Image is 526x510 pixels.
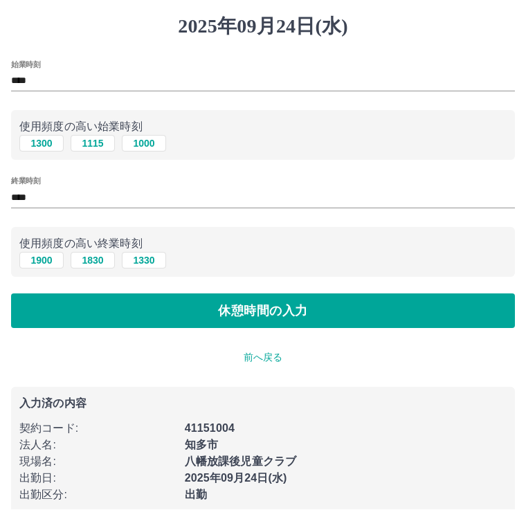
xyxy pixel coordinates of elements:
button: 1900 [19,253,64,269]
p: 前へ戻る [11,351,515,365]
button: 1000 [122,136,166,152]
label: 終業時刻 [11,176,40,187]
p: 契約コード : [19,421,176,437]
b: 知多市 [185,439,218,451]
p: 出勤日 : [19,471,176,487]
p: 入力済の内容 [19,399,507,410]
button: 1115 [71,136,115,152]
b: 八幡放課後児童クラブ [185,456,297,468]
b: 出勤 [185,489,207,501]
button: 1830 [71,253,115,269]
p: 現場名 : [19,454,176,471]
button: 1300 [19,136,64,152]
p: 法人名 : [19,437,176,454]
b: 2025年09月24日(水) [185,473,287,484]
label: 始業時刻 [11,60,40,70]
h1: 2025年09月24日(水) [11,15,515,39]
p: 使用頻度の高い始業時刻 [19,119,507,136]
button: 1330 [122,253,166,269]
p: 使用頻度の高い終業時刻 [19,236,507,253]
b: 41151004 [185,423,235,435]
button: 休憩時間の入力 [11,294,515,329]
p: 出勤区分 : [19,487,176,504]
